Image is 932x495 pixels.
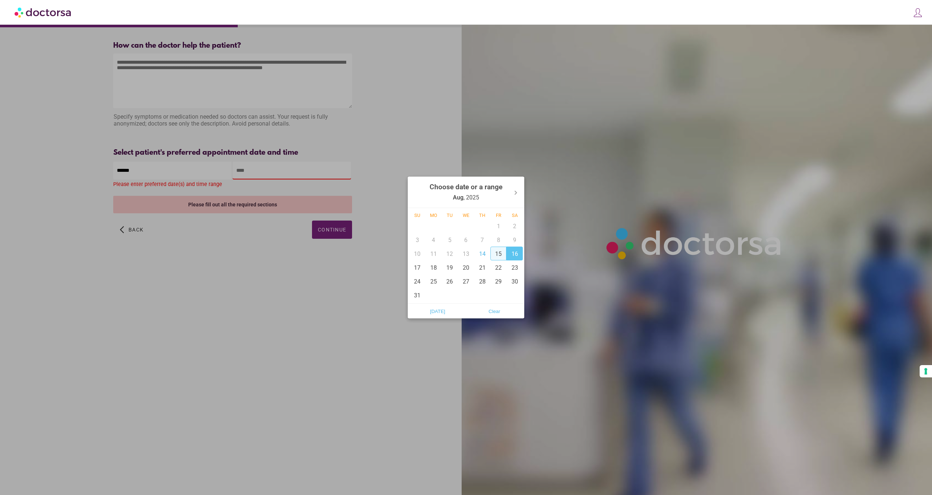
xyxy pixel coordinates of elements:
div: 22 [490,261,507,274]
div: 24 [409,274,426,288]
div: 15 [490,247,507,261]
div: 6 [458,233,474,247]
div: 9 [506,233,523,247]
div: 19 [442,261,458,274]
div: Fr [490,213,507,218]
button: [DATE] [409,305,466,317]
div: 3 [409,233,426,247]
div: Sa [506,213,523,218]
div: 12 [442,247,458,261]
div: 23 [506,261,523,274]
div: 1 [490,219,507,233]
div: 16 [506,247,523,261]
div: 18 [426,261,442,274]
div: 11 [426,247,442,261]
div: , 2025 [430,178,502,206]
div: 8 [490,233,507,247]
div: 7 [474,233,490,247]
div: 26 [442,274,458,288]
span: [DATE] [411,306,464,317]
div: 31 [409,288,426,302]
div: We [458,213,474,218]
button: Your consent preferences for tracking technologies [920,365,932,377]
div: 4 [426,233,442,247]
div: Tu [442,213,458,218]
div: 25 [426,274,442,288]
div: 14 [474,247,490,261]
div: 17 [409,261,426,274]
img: Doctorsa.com [15,4,72,20]
strong: Choose date or a range [430,183,502,191]
strong: Aug [453,194,463,201]
div: Mo [426,213,442,218]
button: Clear [466,305,523,317]
div: 10 [409,247,426,261]
div: 30 [506,274,523,288]
div: 13 [458,247,474,261]
div: 2 [506,219,523,233]
div: 28 [474,274,490,288]
div: 27 [458,274,474,288]
img: icons8-customer-100.png [913,8,923,18]
span: Clear [468,306,521,317]
div: 29 [490,274,507,288]
div: 5 [442,233,458,247]
div: 20 [458,261,474,274]
div: Su [409,213,426,218]
div: Th [474,213,490,218]
div: 21 [474,261,490,274]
